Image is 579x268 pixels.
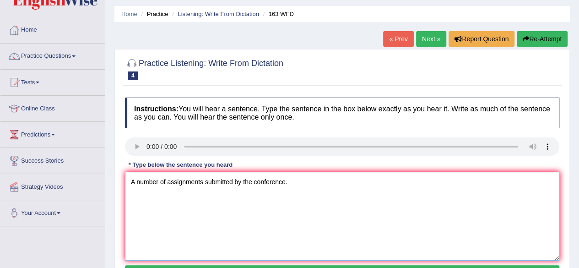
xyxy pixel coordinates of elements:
span: 4 [128,71,138,80]
a: Success Stories [0,148,105,171]
a: Predictions [0,122,105,145]
a: « Prev [383,31,413,47]
h2: Practice Listening: Write From Dictation [125,57,283,80]
a: Online Class [0,96,105,119]
a: Next » [416,31,446,47]
b: Instructions: [134,105,179,113]
button: Report Question [449,31,514,47]
a: Home [121,11,137,17]
a: Listening: Write From Dictation [178,11,259,17]
a: Tests [0,70,105,93]
button: Re-Attempt [517,31,568,47]
a: Practice Questions [0,44,105,66]
a: Strategy Videos [0,174,105,197]
a: Your Account [0,200,105,223]
li: Practice [139,10,168,18]
li: 163 WFD [261,10,294,18]
a: Home [0,17,105,40]
h4: You will hear a sentence. Type the sentence in the box below exactly as you hear it. Write as muc... [125,98,559,128]
div: * Type below the sentence you heard [125,160,236,169]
